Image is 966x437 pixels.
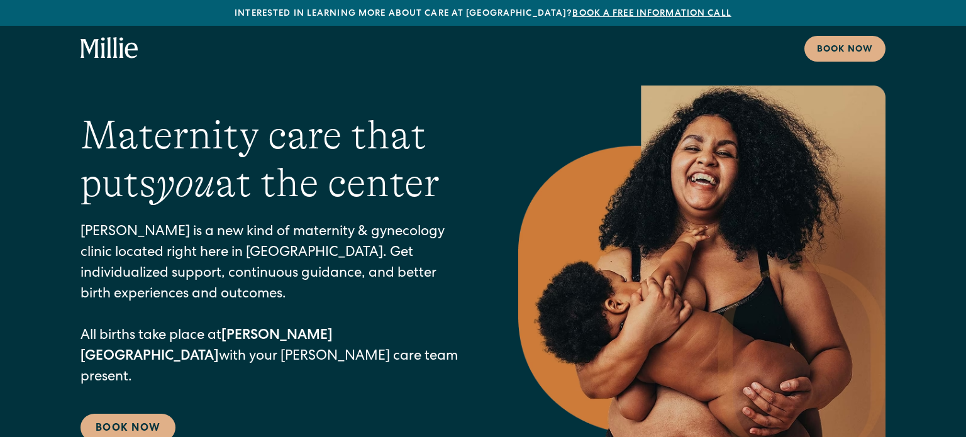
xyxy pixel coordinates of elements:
a: Book a free information call [572,9,731,18]
a: home [80,37,138,60]
div: Book now [817,43,873,57]
p: [PERSON_NAME] is a new kind of maternity & gynecology clinic located right here in [GEOGRAPHIC_DA... [80,223,468,389]
em: you [156,160,215,206]
a: Book now [804,36,885,62]
h1: Maternity care that puts at the center [80,111,468,208]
